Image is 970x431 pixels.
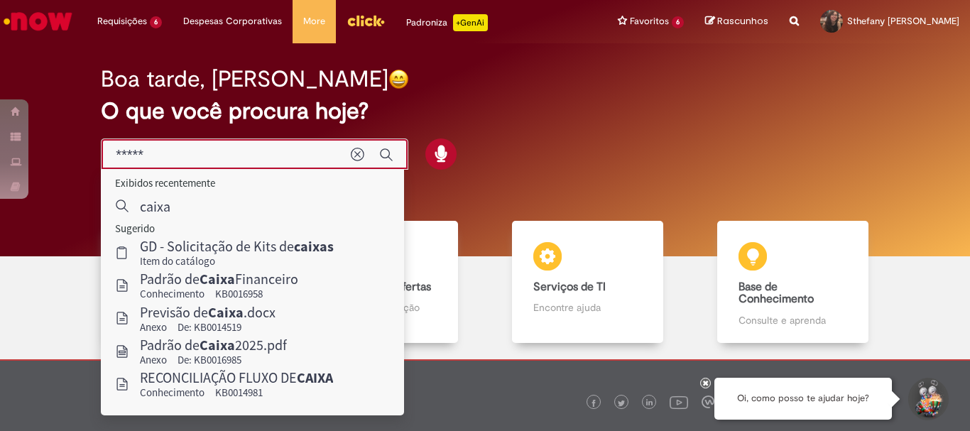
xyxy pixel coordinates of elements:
a: Rascunhos [705,15,768,28]
span: More [303,14,325,28]
h2: Boa tarde, [PERSON_NAME] [101,67,388,92]
img: click_logo_yellow_360x200.png [347,10,385,31]
p: Encontre ajuda [533,300,641,315]
b: Serviços de TI [533,280,606,294]
span: Sthefany [PERSON_NAME] [847,15,959,27]
p: +GenAi [453,14,488,31]
div: Padroniza [406,14,488,31]
img: logo_footer_linkedin.png [646,399,653,408]
p: Consulte e aprenda [739,313,846,327]
span: Favoritos [630,14,669,28]
img: logo_footer_facebook.png [590,400,597,407]
img: ServiceNow [1,7,75,36]
img: logo_footer_youtube.png [670,393,688,411]
img: happy-face.png [388,69,409,89]
span: Rascunhos [717,14,768,28]
span: Despesas Corporativas [183,14,282,28]
span: Requisições [97,14,147,28]
img: logo_footer_workplace.png [702,395,714,408]
span: 6 [150,16,162,28]
div: Oi, como posso te ajudar hoje? [714,378,892,420]
a: Serviços de TI Encontre ajuda [485,221,690,344]
a: Base de Conhecimento Consulte e aprenda [690,221,895,344]
h2: O que você procura hoje? [101,99,869,124]
button: Iniciar Conversa de Suporte [906,378,949,420]
img: logo_footer_twitter.png [618,400,625,407]
span: 6 [672,16,684,28]
a: Tirar dúvidas Tirar dúvidas com Lupi Assist e Gen Ai [75,221,280,344]
b: Base de Conhecimento [739,280,814,307]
